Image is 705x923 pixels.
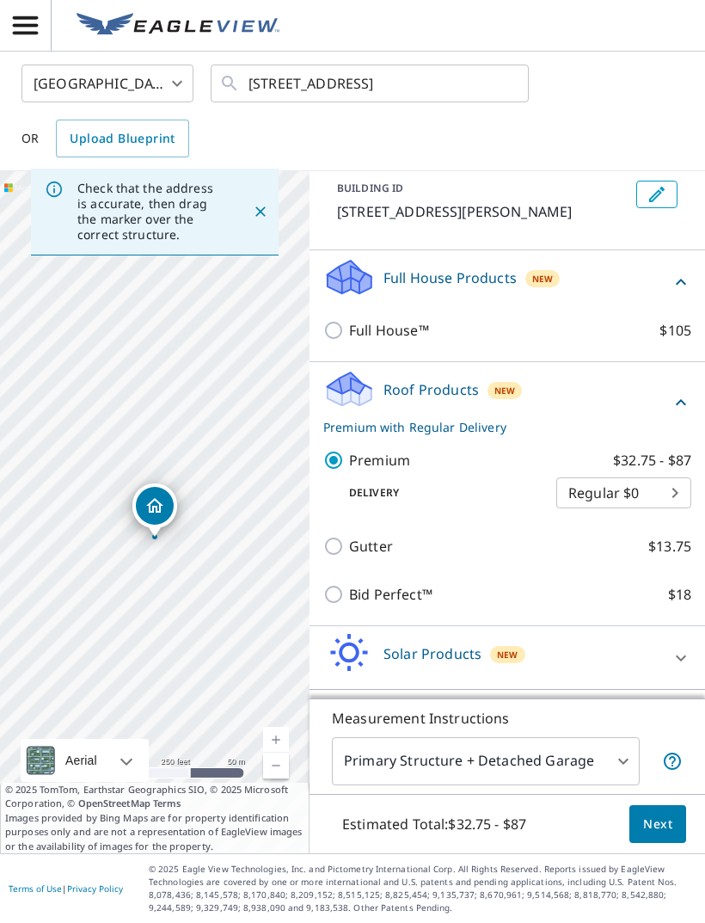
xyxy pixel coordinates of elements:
a: Terms of Use [9,883,62,895]
span: New [494,384,515,397]
img: EV Logo [77,13,279,39]
div: Aerial [60,739,102,782]
div: Dropped pin, building 1, Residential property, 482 1st Ave Gonvick, MN 56644 [132,483,177,537]
p: Roof Products [383,379,479,400]
div: Walls ProductsNew [323,697,691,746]
p: $13.75 [648,536,691,557]
p: BUILDING ID [337,181,403,195]
div: [GEOGRAPHIC_DATA] [21,59,193,108]
p: Bid Perfect™ [349,584,432,605]
p: $32.75 - $87 [613,450,691,471]
p: Check that the address is accurate, then drag the marker over the correct structure. [77,181,222,243]
p: Gutter [349,536,393,557]
p: Measurement Instructions [332,708,683,729]
div: Full House ProductsNew [323,257,691,306]
a: Current Level 17, Zoom In [263,727,289,753]
a: Privacy Policy [67,883,123,895]
p: Estimated Total: $32.75 - $87 [328,805,540,843]
p: [STREET_ADDRESS][PERSON_NAME] [337,201,629,222]
input: Search by address or latitude-longitude [248,59,493,108]
div: Roof ProductsNewPremium with Regular Delivery [323,369,691,436]
p: Solar Products [383,643,481,664]
div: Solar ProductsNew [323,633,691,682]
a: OpenStreetMap [78,797,150,809]
button: Next [629,805,686,844]
a: EV Logo [66,3,290,49]
p: | [9,883,123,894]
p: $18 [668,584,691,605]
a: Terms [153,797,181,809]
button: Edit building 1 [636,181,677,208]
a: Current Level 17, Zoom Out [263,753,289,778]
span: © 2025 TomTom, Earthstar Geographics SIO, © 2025 Microsoft Corporation, © [5,783,304,811]
span: Next [643,814,672,835]
a: Upload Blueprint [56,120,188,157]
p: Premium with Regular Delivery [323,418,671,436]
span: New [532,272,553,286]
p: Full House Products [383,268,517,288]
div: Primary Structure + Detached Garage [332,737,640,785]
div: OR [21,120,189,157]
p: Premium [349,450,410,471]
div: Regular $0 [556,469,691,517]
div: Aerial [21,739,149,782]
p: Delivery [323,485,556,501]
p: © 2025 Eagle View Technologies, Inc. and Pictometry International Corp. All Rights Reserved. Repo... [149,863,696,914]
button: Close [249,200,272,223]
p: Full House™ [349,320,429,341]
span: New [497,648,518,661]
span: Your report will include the primary structure and a detached garage if one exists. [662,751,683,772]
span: Upload Blueprint [70,128,175,150]
p: $105 [659,320,691,341]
